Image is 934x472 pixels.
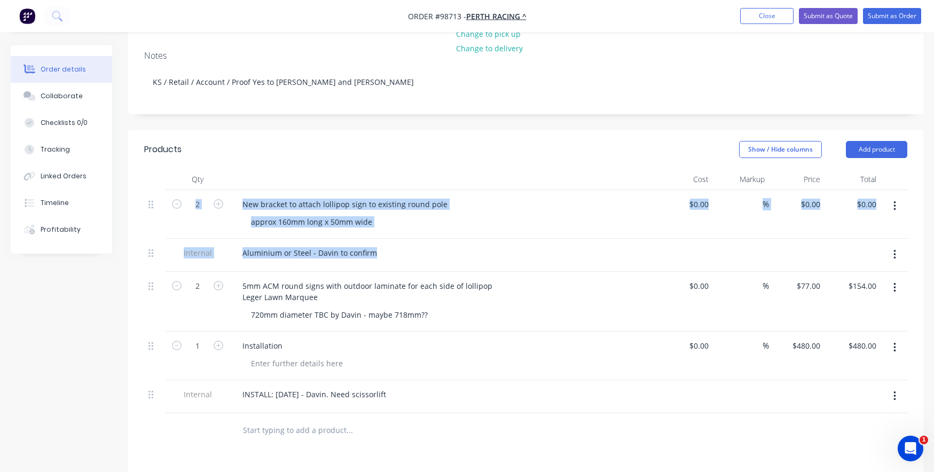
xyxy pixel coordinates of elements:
div: Products [144,143,182,156]
div: 5mm ACM round signs with outdoor laminate for each side of lollipop Leger Lawn Marquee [234,278,501,305]
div: INSTALL: [DATE] - Davin. Need scissorlift [234,387,395,402]
button: Timeline [11,190,112,216]
div: Price [769,169,825,190]
div: approx 160mm long x 50mm wide [242,214,381,230]
div: Cost [657,169,713,190]
button: Collaborate [11,83,112,109]
div: Order details [41,65,86,74]
button: Add product [846,141,907,158]
div: Tracking [41,145,70,154]
div: Profitability [41,225,81,234]
span: Order #98713 - [408,11,466,21]
input: Start typing to add a product... [242,420,456,441]
div: Qty [166,169,230,190]
button: Profitability [11,216,112,243]
button: Linked Orders [11,163,112,190]
img: Factory [19,8,35,24]
div: Aluminium or Steel - Davin to confirm [234,245,386,261]
span: % [763,280,769,292]
div: Linked Orders [41,171,87,181]
button: Submit as Quote [799,8,858,24]
span: % [763,198,769,210]
button: Checklists 0/0 [11,109,112,136]
button: Order details [11,56,112,83]
div: Checklists 0/0 [41,118,88,128]
button: Tracking [11,136,112,163]
span: Internal [170,247,225,258]
div: Collaborate [41,91,83,101]
div: Timeline [41,198,69,208]
a: Perth Racing ^ [466,11,527,21]
span: Internal [170,389,225,400]
div: KS / Retail / Account / Proof Yes to [PERSON_NAME] and [PERSON_NAME] [144,66,907,98]
span: % [763,340,769,352]
div: 720mm diameter TBC by Davin - maybe 718mm?? [242,307,436,322]
div: Installation [234,338,291,353]
div: Markup [713,169,769,190]
button: Close [740,8,794,24]
div: Notes [144,51,907,61]
span: 1 [920,436,928,444]
button: Change to pick up [450,26,526,41]
button: Show / Hide columns [739,141,822,158]
button: Submit as Order [863,8,921,24]
button: Change to delivery [450,41,528,56]
div: Total [825,169,881,190]
div: New bracket to attach lollipop sign to existing round pole [234,196,456,212]
iframe: Intercom live chat [898,436,923,461]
